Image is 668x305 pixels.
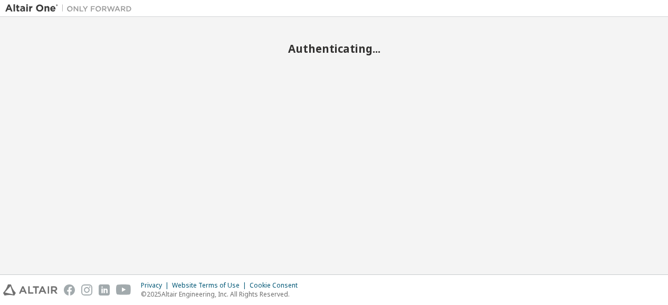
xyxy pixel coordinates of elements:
[5,42,663,55] h2: Authenticating...
[99,284,110,296] img: linkedin.svg
[172,281,250,290] div: Website Terms of Use
[81,284,92,296] img: instagram.svg
[250,281,304,290] div: Cookie Consent
[141,290,304,299] p: © 2025 Altair Engineering, Inc. All Rights Reserved.
[64,284,75,296] img: facebook.svg
[5,3,137,14] img: Altair One
[3,284,58,296] img: altair_logo.svg
[141,281,172,290] div: Privacy
[116,284,131,296] img: youtube.svg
